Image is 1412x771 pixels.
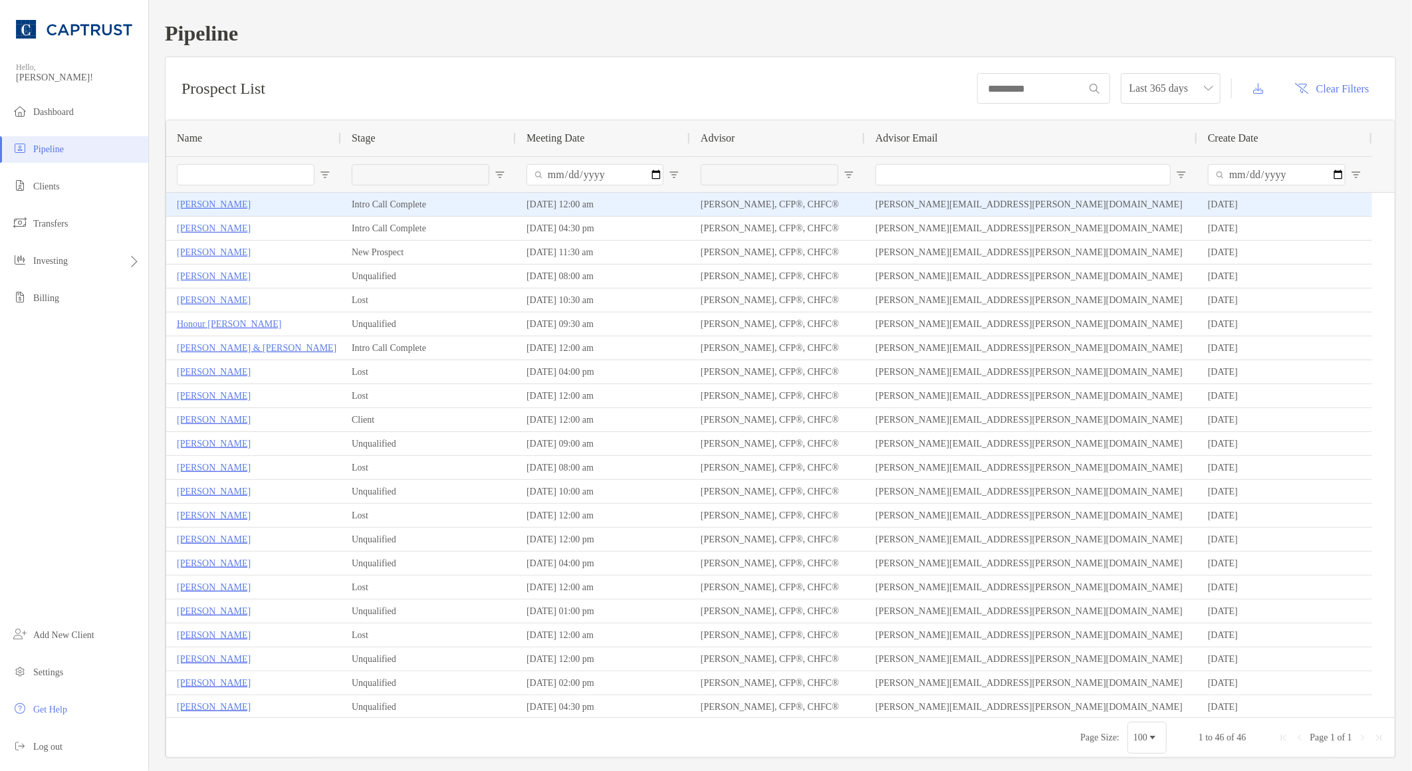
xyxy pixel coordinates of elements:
div: [PERSON_NAME], CFP®, CHFC® [690,384,865,407]
h1: Pipeline [165,21,1396,46]
div: [DATE] [1197,623,1372,647]
img: settings icon [12,663,28,679]
span: Pipeline [33,144,64,154]
div: [PERSON_NAME][EMAIL_ADDRESS][PERSON_NAME][DOMAIN_NAME] [865,265,1197,288]
div: Unqualified [341,528,516,551]
div: [PERSON_NAME], CFP®, CHFC® [690,528,865,551]
div: Unqualified [341,480,516,503]
div: [DATE] [1197,504,1372,527]
div: [PERSON_NAME][EMAIL_ADDRESS][PERSON_NAME][DOMAIN_NAME] [865,384,1197,407]
div: [DATE] 08:00 am [516,265,690,288]
p: Honour [PERSON_NAME] [177,316,282,332]
div: 100 [1133,732,1147,743]
a: [PERSON_NAME] [177,579,251,596]
img: billing icon [12,289,28,305]
div: Unqualified [341,312,516,336]
p: [PERSON_NAME] [177,627,251,643]
div: Intro Call Complete [341,336,516,360]
div: [PERSON_NAME], CFP®, CHFC® [690,241,865,264]
div: Intro Call Complete [341,193,516,216]
div: Unqualified [341,647,516,671]
div: Lost [341,288,516,312]
a: [PERSON_NAME] [177,507,251,524]
div: Lost [341,456,516,479]
button: Open Filter Menu [320,169,330,180]
a: [PERSON_NAME] [177,699,251,715]
div: [PERSON_NAME], CFP®, CHFC® [690,504,865,527]
div: [DATE] 04:00 pm [516,552,690,575]
span: Advisor [701,132,735,144]
div: First Page [1278,732,1289,743]
span: Page [1310,732,1328,742]
div: [DATE] 04:30 pm [516,695,690,718]
div: [DATE] 09:30 am [516,312,690,336]
button: Open Filter Menu [1176,169,1187,180]
span: Dashboard [33,107,74,117]
div: [DATE] [1197,456,1372,479]
span: Advisor Email [876,132,938,144]
div: Next Page [1357,732,1368,743]
div: [DATE] [1197,336,1372,360]
div: [DATE] [1197,647,1372,671]
div: [PERSON_NAME], CFP®, CHFC® [690,552,865,575]
div: Page Size: [1080,732,1119,743]
input: Advisor Email Filter Input [876,164,1171,185]
div: [DATE] [1197,480,1372,503]
a: [PERSON_NAME] [177,268,251,284]
div: [DATE] [1197,432,1372,455]
div: [PERSON_NAME], CFP®, CHFC® [690,695,865,718]
div: [PERSON_NAME], CFP®, CHFC® [690,288,865,312]
div: [PERSON_NAME], CFP®, CHFC® [690,265,865,288]
div: [DATE] [1197,384,1372,407]
div: Unqualified [341,671,516,695]
div: [PERSON_NAME][EMAIL_ADDRESS][PERSON_NAME][DOMAIN_NAME] [865,432,1197,455]
img: dashboard icon [12,103,28,119]
div: [PERSON_NAME], CFP®, CHFC® [690,217,865,240]
div: Unqualified [341,432,516,455]
img: input icon [1090,84,1100,94]
a: [PERSON_NAME] [177,531,251,548]
button: Open Filter Menu [495,169,505,180]
a: [PERSON_NAME] & [PERSON_NAME] [177,340,336,356]
div: Unqualified [341,265,516,288]
div: Lost [341,384,516,407]
div: Lost [341,504,516,527]
div: [DATE] 12:00 am [516,504,690,527]
a: [PERSON_NAME] [177,651,251,667]
div: [DATE] 02:00 pm [516,671,690,695]
a: [PERSON_NAME] [177,220,251,237]
div: [PERSON_NAME][EMAIL_ADDRESS][PERSON_NAME][DOMAIN_NAME] [865,408,1197,431]
div: [DATE] [1197,312,1372,336]
div: New Prospect [341,241,516,264]
span: 1 [1199,732,1203,742]
span: Create Date [1208,132,1258,144]
div: [DATE] [1197,600,1372,623]
div: Lost [341,360,516,384]
p: [PERSON_NAME] [177,411,251,428]
div: [DATE] [1197,695,1372,718]
p: [PERSON_NAME] [177,675,251,691]
button: Open Filter Menu [844,169,854,180]
span: Investing [33,256,68,266]
div: [DATE] 12:00 am [516,623,690,647]
span: Settings [33,667,63,677]
span: Last 365 days [1129,74,1213,103]
p: [PERSON_NAME] [177,603,251,619]
img: pipeline icon [12,140,28,156]
a: [PERSON_NAME] [177,244,251,261]
button: Clear Filters [1284,74,1379,103]
div: [DATE] 12:00 am [516,336,690,360]
span: Meeting Date [527,132,585,144]
span: 46 [1237,732,1246,742]
span: Add New Client [33,630,94,640]
div: [PERSON_NAME][EMAIL_ADDRESS][PERSON_NAME][DOMAIN_NAME] [865,671,1197,695]
div: Page Size [1127,722,1167,754]
div: [PERSON_NAME][EMAIL_ADDRESS][PERSON_NAME][DOMAIN_NAME] [865,241,1197,264]
span: Log out [33,742,62,752]
div: [PERSON_NAME][EMAIL_ADDRESS][PERSON_NAME][DOMAIN_NAME] [865,576,1197,599]
div: Intro Call Complete [341,217,516,240]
